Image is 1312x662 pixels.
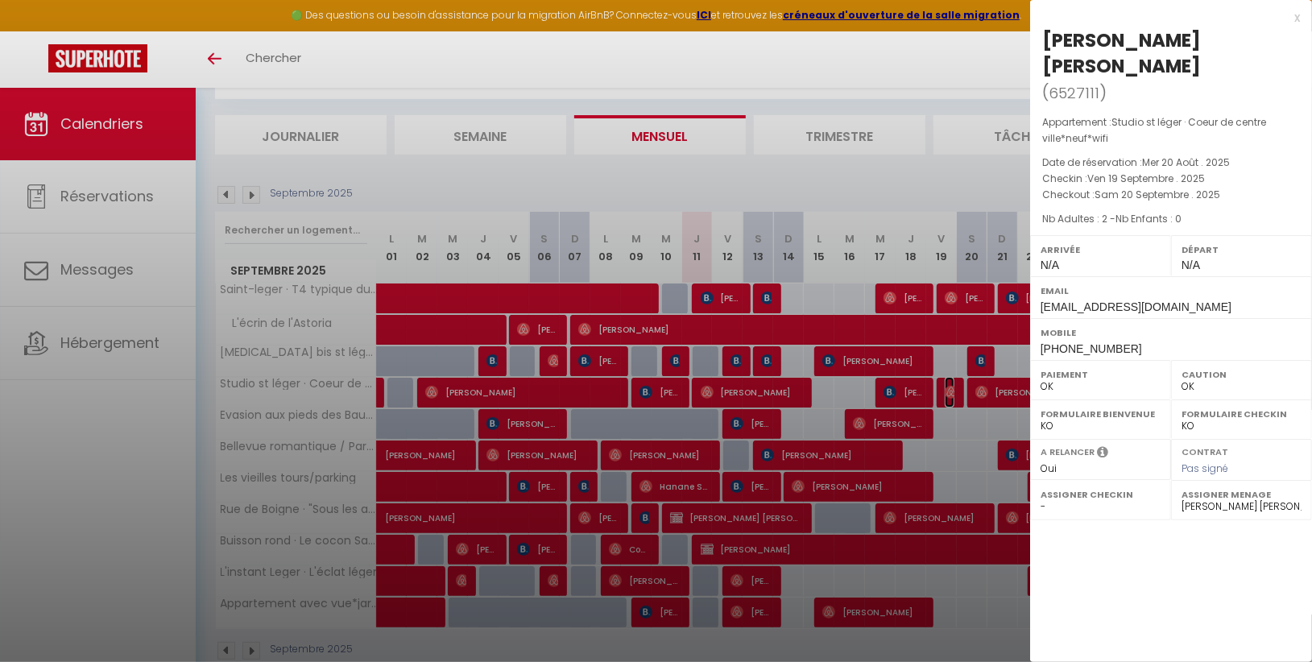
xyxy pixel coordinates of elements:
[1182,486,1302,503] label: Assigner Menage
[1042,187,1300,203] p: Checkout :
[1041,300,1231,313] span: [EMAIL_ADDRESS][DOMAIN_NAME]
[1182,366,1302,383] label: Caution
[1042,27,1300,79] div: [PERSON_NAME] [PERSON_NAME]
[1042,171,1300,187] p: Checkin :
[1182,445,1228,456] label: Contrat
[1041,242,1161,258] label: Arrivée
[1042,81,1107,104] span: ( )
[1030,8,1300,27] div: x
[1182,259,1200,271] span: N/A
[1041,259,1059,271] span: N/A
[1042,212,1182,225] span: Nb Adultes : 2 -
[1097,445,1108,463] i: Sélectionner OUI si vous souhaiter envoyer les séquences de messages post-checkout
[1087,172,1205,185] span: Ven 19 Septembre . 2025
[13,6,61,55] button: Ouvrir le widget de chat LiveChat
[1182,461,1228,475] span: Pas signé
[1042,115,1266,145] span: Studio st léger · Coeur de centre ville*neuf*wifi
[1182,406,1302,422] label: Formulaire Checkin
[1041,283,1302,299] label: Email
[1244,590,1300,650] iframe: Chat
[1095,188,1220,201] span: Sam 20 Septembre . 2025
[1049,83,1099,103] span: 6527111
[1041,342,1142,355] span: [PHONE_NUMBER]
[1142,155,1230,169] span: Mer 20 Août . 2025
[1041,445,1095,459] label: A relancer
[1041,366,1161,383] label: Paiement
[1115,212,1182,225] span: Nb Enfants : 0
[1042,155,1300,171] p: Date de réservation :
[1041,486,1161,503] label: Assigner Checkin
[1041,325,1302,341] label: Mobile
[1182,242,1302,258] label: Départ
[1041,406,1161,422] label: Formulaire Bienvenue
[1042,114,1300,147] p: Appartement :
